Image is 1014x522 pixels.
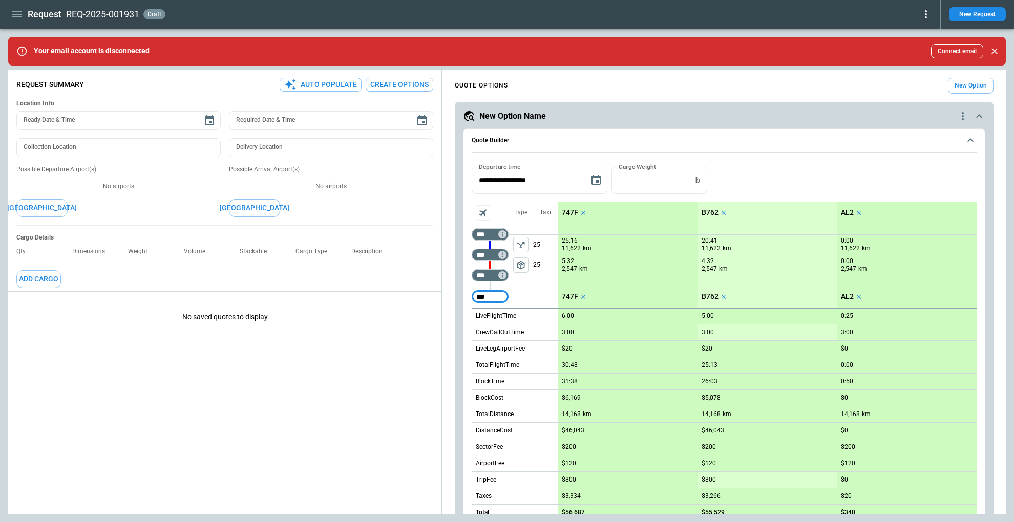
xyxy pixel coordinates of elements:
p: $56,687 [562,509,585,516]
p: No saved quotes to display [8,296,441,338]
h6: Location Info [16,100,433,107]
p: $46,043 [562,427,584,434]
p: $800 [702,476,716,484]
p: Cargo Type [295,248,335,255]
button: Choose date [199,111,220,131]
p: 747F [562,208,578,217]
p: No airports [16,182,221,191]
p: Qty [16,248,34,255]
p: $0 [841,427,848,434]
p: 31:38 [562,378,578,385]
p: AirportFee [476,459,504,468]
p: Type [514,208,527,217]
div: Too short [472,228,509,241]
p: SectorFee [476,443,503,451]
p: 3:00 [562,329,574,336]
p: DistanceCost [476,426,513,435]
p: $120 [841,460,855,467]
button: Add Cargo [16,270,61,288]
p: 14,168 [841,410,860,418]
h1: Request [28,8,61,20]
button: Close [987,44,1002,58]
span: draft [145,11,163,18]
p: TotalFlightTime [476,361,519,369]
button: Choose date [412,111,432,131]
p: No airports [229,182,433,191]
span: Type of sector [513,257,529,273]
p: km [862,244,871,253]
p: Stackable [240,248,275,255]
p: 4:32 [702,257,714,265]
button: [GEOGRAPHIC_DATA] [229,199,280,217]
p: AL2 [841,292,854,301]
p: 2,547 [702,265,717,273]
p: $3,334 [562,492,581,500]
p: AL2 [841,208,854,217]
span: package_2 [516,260,526,270]
button: left aligned [513,237,529,252]
p: B762 [702,292,719,301]
p: km [858,265,867,273]
p: 20:41 [702,237,717,245]
button: left aligned [513,257,529,273]
p: 0:50 [841,378,853,385]
p: 2,547 [841,265,856,273]
p: km [719,265,728,273]
p: Description [351,248,391,255]
p: Volume [184,248,214,255]
h4: QUOTE OPTIONS [455,83,508,88]
p: $340 [841,509,855,516]
p: 25:13 [702,361,717,369]
button: New Option [948,78,994,94]
p: 25 [533,235,558,255]
p: 5:00 [702,312,714,320]
div: quote-option-actions [957,110,969,122]
h6: Total [476,509,489,516]
p: 14,168 [702,410,721,418]
div: dismiss [987,40,1002,62]
p: $5,078 [702,394,721,402]
h2: REQ-2025-001931 [66,8,139,20]
p: 747F [562,292,578,301]
p: $200 [702,443,716,451]
p: TripFee [476,475,496,484]
p: BlockCost [476,394,503,402]
button: Choose date, selected date is Oct 5, 2025 [586,170,606,190]
p: $6,169 [562,394,581,402]
p: 30:48 [562,361,578,369]
p: 11,622 [841,244,860,253]
p: $200 [562,443,576,451]
p: 26:03 [702,378,717,385]
p: Possible Arrival Airport(s) [229,165,433,174]
p: 11,622 [562,244,581,253]
p: Taxi [540,208,551,217]
button: Auto Populate [280,78,362,92]
p: 0:00 [841,237,853,245]
p: 5:32 [562,257,574,265]
p: $55,529 [702,509,725,516]
p: $0 [841,394,848,402]
p: km [583,244,591,253]
div: Too short [472,291,509,303]
p: $200 [841,443,855,451]
p: BlockTime [476,377,504,386]
p: $3,266 [702,492,721,500]
p: 11,622 [702,244,721,253]
h5: New Option Name [479,111,546,122]
p: Your email account is disconnected [34,47,150,55]
p: Request Summary [16,80,84,89]
p: $0 [841,345,848,353]
h6: Cargo Details [16,234,433,242]
p: km [723,410,731,419]
div: Too short [472,249,509,261]
p: 25 [533,255,558,275]
p: 0:25 [841,312,853,320]
p: 25:16 [562,237,578,245]
span: Type of sector [513,237,529,252]
p: km [723,244,731,253]
p: Dimensions [72,248,113,255]
p: $800 [562,476,576,484]
p: $20 [562,345,573,353]
p: $120 [702,460,716,467]
p: km [583,410,591,419]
